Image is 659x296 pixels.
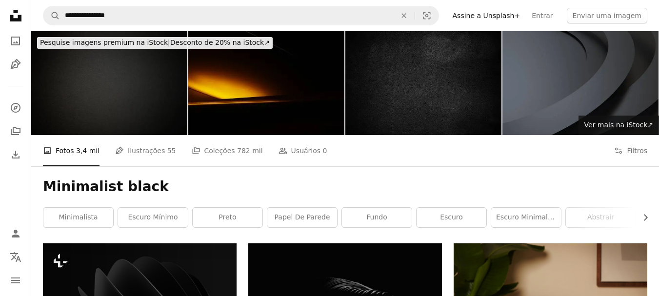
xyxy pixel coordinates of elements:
span: 782 mil [237,145,263,156]
button: rolar lista para a direita [637,208,647,227]
a: Entrar / Cadastrar-se [6,224,25,243]
img: 3D black geometric abstract background [502,31,659,135]
a: Ilustrações 55 [115,135,176,166]
a: preto [193,208,262,227]
button: Idioma [6,247,25,267]
img: Escuro fundo de textura de tecido preto [345,31,501,135]
a: Fotos [6,31,25,51]
img: Preto fundo de textura de papel com holofotes [31,31,187,135]
button: Enviar uma imagem [567,8,647,23]
span: Desconto de 20% na iStock ↗ [40,39,270,46]
a: Entrar [526,8,559,23]
a: Coleções [6,121,25,141]
form: Pesquise conteúdo visual em todo o site [43,6,439,25]
button: Pesquisa visual [415,6,439,25]
a: Escuro minimalista [491,208,561,227]
button: Limpar [393,6,415,25]
img: Renderização 3D de fundo geométrico abstrato preto laranja. Cena para design publicitário, tecnol... [188,31,344,135]
span: 55 [167,145,176,156]
a: Explorar [6,98,25,118]
span: 0 [323,145,327,156]
button: Filtros [614,135,647,166]
button: Pesquise na Unsplash [43,6,60,25]
a: Histórico de downloads [6,145,25,164]
a: Ilustrações [6,55,25,74]
a: Coleções 782 mil [192,135,263,166]
a: Usuários 0 [279,135,327,166]
a: escuro [417,208,486,227]
a: fundo [342,208,412,227]
h1: Minimalist black [43,178,647,196]
span: Pesquise imagens premium na iStock | [40,39,170,46]
a: Pesquise imagens premium na iStock|Desconto de 20% na iStock↗ [31,31,279,55]
a: Ver mais na iStock↗ [579,116,659,135]
a: abstrair [566,208,636,227]
span: Ver mais na iStock ↗ [584,121,653,129]
a: escuro mínimo [118,208,188,227]
a: minimalista [43,208,113,227]
a: Assine a Unsplash+ [447,8,526,23]
a: papel de parede [267,208,337,227]
button: Menu [6,271,25,290]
